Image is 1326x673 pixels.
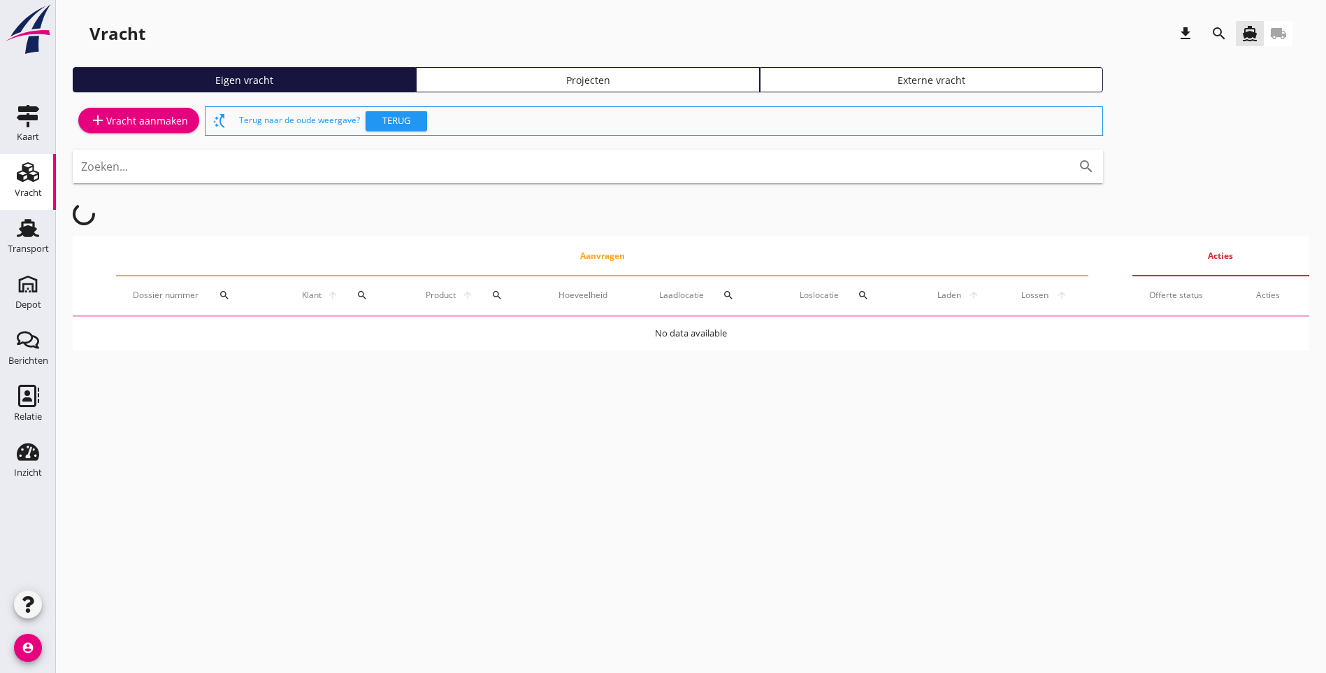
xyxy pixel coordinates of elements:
div: Vracht [15,188,42,197]
i: search [1211,25,1227,42]
a: Vracht aanmaken [78,108,199,133]
div: Projecten [422,73,753,87]
i: arrow_upward [965,290,983,301]
div: Eigen vracht [79,73,410,87]
div: Dossier nummer [133,278,265,312]
i: directions_boat [1241,25,1258,42]
div: Relatie [14,412,42,421]
i: search [723,290,734,301]
a: Projecten [416,67,759,92]
button: Terug [366,111,427,131]
i: arrow_upward [459,290,476,301]
i: account_circle [14,634,42,662]
div: Loslocatie [800,278,900,312]
i: add [89,112,106,129]
i: search [491,290,503,301]
div: Kaart [17,132,39,141]
th: Acties [1132,236,1310,276]
i: search [356,290,368,301]
span: Product [422,289,459,302]
div: Externe vracht [766,73,1097,87]
div: Acties [1256,289,1292,302]
div: Laadlocatie [659,278,766,312]
a: Externe vracht [760,67,1103,92]
i: search [1078,158,1095,175]
span: Klant [299,289,324,302]
i: switch_access_shortcut [211,113,228,129]
th: Aanvragen [116,236,1088,276]
span: Laden [933,289,965,302]
div: Hoeveelheid [558,289,626,302]
i: search [858,290,869,301]
i: arrow_upward [1053,290,1072,301]
input: Zoeken... [81,155,1055,178]
div: Transport [8,244,49,253]
i: download [1177,25,1194,42]
img: logo-small.a267ee39.svg [3,3,53,55]
div: Vracht aanmaken [89,112,188,129]
div: Terug naar de oude weergave? [239,107,1097,135]
div: Vracht [89,22,145,45]
i: search [219,290,230,301]
div: Berichten [8,356,48,365]
div: Terug [371,114,421,128]
span: Lossen [1017,289,1053,302]
div: Depot [15,300,41,309]
i: arrow_upward [324,290,341,301]
i: local_shipping [1270,25,1287,42]
a: Eigen vracht [73,67,416,92]
div: Inzicht [14,468,42,477]
td: No data available [73,317,1309,350]
div: Offerte status [1149,289,1223,302]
